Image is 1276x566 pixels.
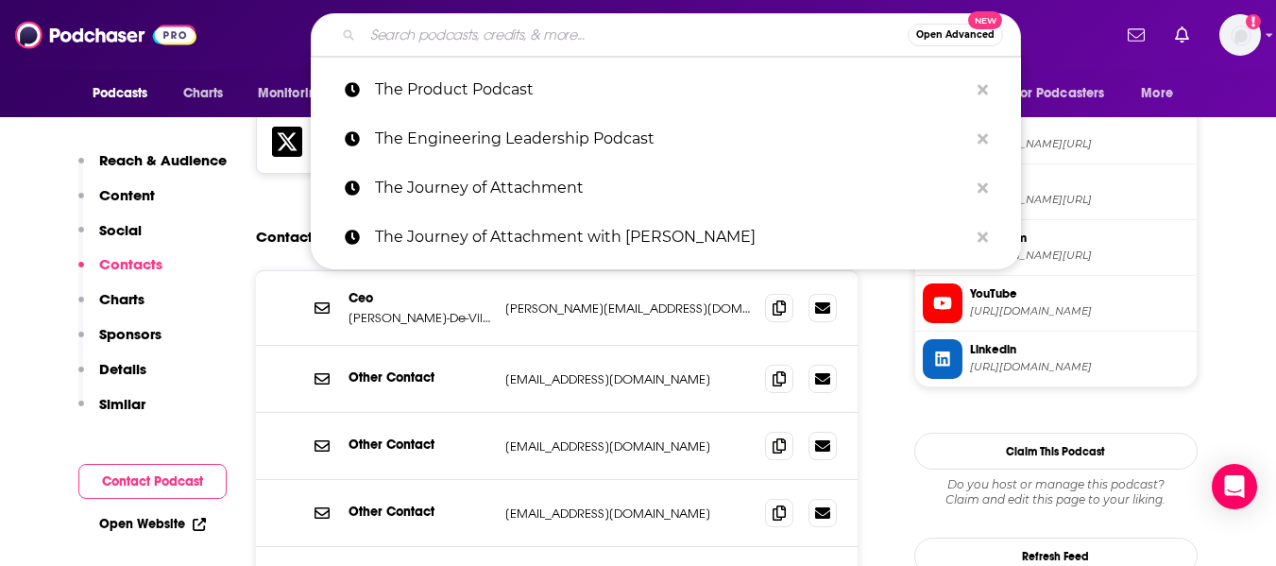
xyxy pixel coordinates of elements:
svg: Add a profile image [1246,14,1261,29]
div: Search podcasts, credits, & more... [311,13,1021,57]
a: Open Website [99,516,206,532]
span: Logged in as angelabellBL2024 [1219,14,1261,56]
p: Ceo [349,290,490,306]
span: New [968,11,1002,29]
button: Reach & Audience [78,151,227,186]
button: Charts [78,290,145,325]
p: Contacts [99,255,162,273]
button: Contact Podcast [78,464,227,499]
p: The Engineering Leadership Podcast [375,114,968,163]
p: Other Contact [349,369,490,386]
a: TikTok[DOMAIN_NAME][URL] [923,172,1189,212]
span: Instagram [970,230,1189,247]
p: Sponsors [99,325,162,343]
div: Open Intercom Messenger [1212,464,1257,509]
p: [PERSON_NAME][EMAIL_ADDRESS][DOMAIN_NAME] [505,300,751,317]
span: Open Advanced [916,30,995,40]
span: Linkedin [970,341,1189,358]
p: Charts [99,290,145,308]
button: open menu [245,76,349,111]
span: twitter.com/productschool [970,137,1189,151]
p: Other Contact [349,504,490,520]
span: instagram.com/productschool [970,249,1189,263]
a: Linkedin[URL][DOMAIN_NAME] [923,339,1189,379]
p: Reach & Audience [99,151,227,169]
input: Search podcasts, credits, & more... [363,20,908,50]
p: Content [99,186,155,204]
p: Details [99,360,146,378]
p: [PERSON_NAME]-De-Villaumbrosia [349,310,490,326]
span: Monitoring [258,80,325,107]
span: For Podcasters [1014,80,1105,107]
a: Show notifications dropdown [1167,19,1197,51]
span: https://www.linkedin.com/company/product-school [970,360,1189,374]
a: YouTube[URL][DOMAIN_NAME] [923,283,1189,323]
a: The Engineering Leadership Podcast [311,114,1021,163]
a: Instagram[DOMAIN_NAME][URL] [923,228,1189,267]
button: Social [78,221,142,256]
img: Podchaser - Follow, Share and Rate Podcasts [15,17,196,53]
span: More [1141,80,1173,107]
a: Charts [171,76,235,111]
a: X/Twitter[DOMAIN_NAME][URL] [923,116,1189,156]
span: https://www.youtube.com/@ProductSchoolSanFrancisco [970,304,1189,318]
p: [EMAIL_ADDRESS][DOMAIN_NAME] [505,438,751,455]
span: TikTok [970,174,1189,191]
p: The Journey of Attachment with Tracy Crossley [375,213,968,262]
p: Other Contact [349,437,490,453]
a: The Journey of Attachment [311,163,1021,213]
p: [EMAIL_ADDRESS][DOMAIN_NAME] [505,371,751,387]
button: Content [78,186,155,221]
div: Claim and edit this page to your liking. [914,477,1198,507]
span: Podcasts [93,80,148,107]
h2: Contacts [256,219,319,255]
button: open menu [1002,76,1132,111]
img: User Profile [1219,14,1261,56]
button: open menu [79,76,173,111]
p: The Product Podcast [375,65,968,114]
button: Sponsors [78,325,162,360]
span: tiktok.com/@productschool [970,193,1189,207]
a: Show notifications dropdown [1120,19,1152,51]
span: X/Twitter [970,118,1189,135]
span: Charts [183,80,224,107]
p: Social [99,221,142,239]
button: Contacts [78,255,162,290]
button: Claim This Podcast [914,433,1198,470]
a: The Journey of Attachment with [PERSON_NAME] [311,213,1021,262]
button: Show profile menu [1219,14,1261,56]
a: The Product Podcast [311,65,1021,114]
span: YouTube [970,285,1189,302]
button: Details [78,360,146,395]
button: Open AdvancedNew [908,24,1003,46]
p: Similar [99,395,145,413]
button: open menu [1128,76,1197,111]
p: [EMAIL_ADDRESS][DOMAIN_NAME] [505,506,751,522]
p: The Journey of Attachment [375,163,968,213]
span: Do you host or manage this podcast? [914,477,1198,492]
button: Similar [78,395,145,430]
